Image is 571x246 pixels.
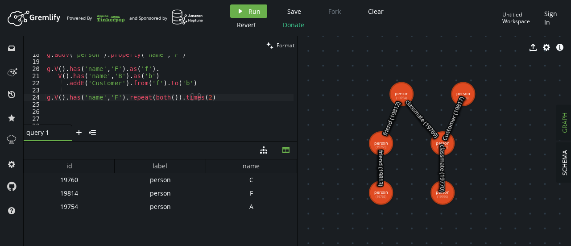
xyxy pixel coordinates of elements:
[437,194,448,199] tspan: (19760)
[376,194,386,199] tspan: (19766)
[540,4,564,31] button: Sign In
[560,150,569,175] span: SCHEMA
[24,58,46,65] div: 19
[248,7,261,16] span: Run
[376,145,386,149] tspan: (19763)
[287,7,301,16] span: Save
[502,11,540,25] div: Untitled Workspace
[321,4,348,18] button: Fork
[24,51,46,58] div: 18
[115,187,206,200] div: person
[277,42,294,49] span: Format
[281,4,308,18] button: Save
[395,91,409,96] tspan: person
[24,115,46,122] div: 27
[328,7,341,16] span: Fork
[230,18,263,31] button: Revert
[368,7,384,16] span: Clear
[374,140,388,146] tspan: person
[264,36,297,54] button: Format
[24,87,46,94] div: 23
[24,65,46,72] div: 20
[24,101,46,108] div: 25
[560,113,569,133] span: GRAPH
[237,21,256,29] span: Revert
[24,94,46,101] div: 24
[129,9,203,26] div: and Sponsored by
[24,79,46,87] div: 22
[24,108,46,115] div: 26
[24,72,46,79] div: 21
[115,159,206,173] div: Toggle SortBy
[458,96,468,100] tspan: (19814)
[67,10,125,26] div: Powered By
[24,187,115,200] div: 19814
[544,9,560,26] span: Sign In
[377,150,385,186] text: friend (19813)
[436,189,450,195] tspan: person
[436,140,450,146] tspan: person
[437,145,448,149] tspan: (19757)
[374,189,388,195] tspan: person
[24,159,115,173] div: Toggle SortBy
[206,187,297,200] div: F
[283,21,304,29] span: Donate
[439,145,447,192] text: classmate (19770)
[115,173,206,187] div: person
[24,122,46,129] div: 28
[206,159,297,173] div: Toggle SortBy
[26,129,62,137] span: query 1
[230,4,267,18] button: Run
[396,96,407,100] tspan: (19754)
[115,200,206,213] div: person
[276,18,311,31] button: Donate
[206,200,297,213] div: A
[456,91,470,96] tspan: person
[206,173,297,187] div: C
[24,200,115,213] div: 19754
[24,173,115,187] div: 19760
[172,9,203,25] img: AWS Neptune
[361,4,390,18] button: Clear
